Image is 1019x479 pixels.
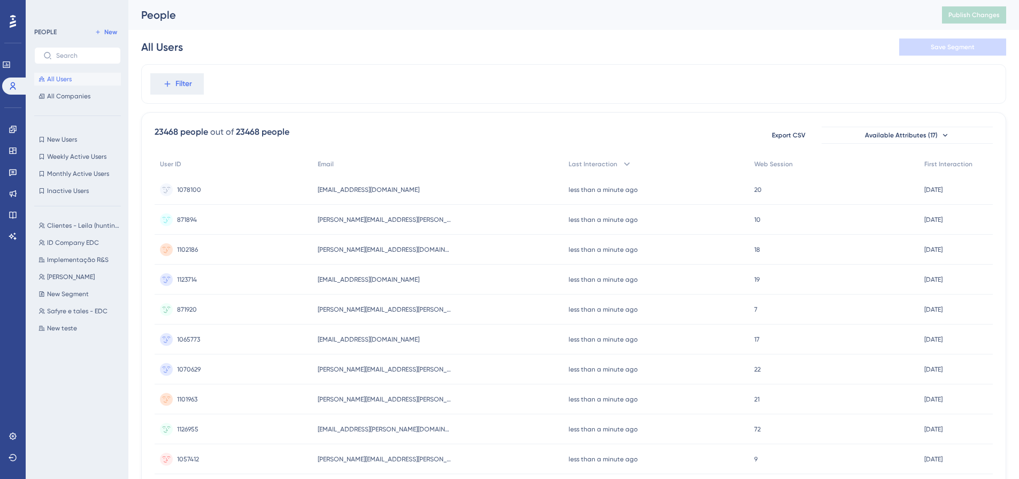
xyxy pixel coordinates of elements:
[754,455,757,463] span: 9
[91,26,121,38] button: New
[47,187,89,195] span: Inactive Users
[47,135,77,144] span: New Users
[948,11,1000,19] span: Publish Changes
[318,305,451,314] span: [PERSON_NAME][EMAIL_ADDRESS][PERSON_NAME][DOMAIN_NAME]
[141,7,915,22] div: People
[318,335,419,344] span: [EMAIL_ADDRESS][DOMAIN_NAME]
[177,305,197,314] span: 871920
[318,275,419,284] span: [EMAIL_ADDRESS][DOMAIN_NAME]
[318,186,419,194] span: [EMAIL_ADDRESS][DOMAIN_NAME]
[34,167,121,180] button: Monthly Active Users
[34,219,127,232] button: Clientes - Leila (hunting e selo)
[47,169,109,178] span: Monthly Active Users
[177,365,201,374] span: 1070629
[34,73,121,86] button: All Users
[175,78,192,90] span: Filter
[47,273,95,281] span: [PERSON_NAME]
[177,455,199,463] span: 1057412
[569,336,638,343] time: less than a minute ago
[569,276,638,283] time: less than a minute ago
[177,245,198,254] span: 1102186
[177,275,197,284] span: 1123714
[754,365,761,374] span: 22
[754,186,762,194] span: 20
[47,238,99,247] span: ID Company EDC
[141,40,183,55] div: All Users
[47,256,109,264] span: Implementação R&S
[924,276,943,283] time: [DATE]
[754,275,760,284] span: 19
[150,73,204,95] button: Filter
[924,216,943,223] time: [DATE]
[236,126,289,138] div: 23468 people
[762,127,815,144] button: Export CSV
[569,160,617,168] span: Last Interaction
[34,236,127,249] button: ID Company EDC
[569,186,638,194] time: less than a minute ago
[924,366,943,373] time: [DATE]
[772,131,806,140] span: Export CSV
[177,335,200,344] span: 1065773
[34,133,121,146] button: New Users
[47,92,90,101] span: All Companies
[924,186,943,194] time: [DATE]
[569,216,638,223] time: less than a minute ago
[924,306,943,313] time: [DATE]
[155,126,208,138] div: 23468 people
[754,160,793,168] span: Web Session
[47,75,72,83] span: All Users
[34,28,57,36] div: PEOPLE
[754,245,760,254] span: 18
[569,396,638,403] time: less than a minute ago
[754,425,761,434] span: 72
[318,425,451,434] span: [EMAIL_ADDRESS][PERSON_NAME][DOMAIN_NAME]
[210,126,234,138] div: out of
[569,246,638,253] time: less than a minute ago
[931,43,975,51] span: Save Segment
[160,160,181,168] span: User ID
[754,335,760,344] span: 17
[865,131,938,140] span: Available Attributes (17)
[47,324,77,333] span: New teste
[924,455,943,463] time: [DATE]
[34,322,127,335] button: New teste
[34,271,127,283] button: [PERSON_NAME]
[318,455,451,463] span: [PERSON_NAME][EMAIL_ADDRESS][PERSON_NAME][DOMAIN_NAME]
[56,52,112,59] input: Search
[924,246,943,253] time: [DATE]
[177,186,201,194] span: 1078100
[34,288,127,300] button: New Segment
[177,425,198,434] span: 1126955
[34,184,121,197] button: Inactive Users
[34,90,121,103] button: All Companies
[318,245,451,254] span: [PERSON_NAME][EMAIL_ADDRESS][DOMAIN_NAME]
[47,307,108,315] span: Safyre e tales - EDC
[569,455,638,463] time: less than a minute ago
[318,160,334,168] span: Email
[34,305,127,318] button: Safyre e tales - EDC
[177,395,197,404] span: 1101963
[924,426,943,433] time: [DATE]
[104,28,117,36] span: New
[924,396,943,403] time: [DATE]
[318,365,451,374] span: [PERSON_NAME][EMAIL_ADDRESS][PERSON_NAME][DOMAIN_NAME]
[754,395,760,404] span: 21
[47,290,89,298] span: New Segment
[569,426,638,433] time: less than a minute ago
[318,215,451,224] span: [PERSON_NAME][EMAIL_ADDRESS][PERSON_NAME][DOMAIN_NAME]
[899,38,1006,56] button: Save Segment
[822,127,993,144] button: Available Attributes (17)
[924,336,943,343] time: [DATE]
[34,150,121,163] button: Weekly Active Users
[47,152,106,161] span: Weekly Active Users
[569,366,638,373] time: less than a minute ago
[47,221,123,230] span: Clientes - Leila (hunting e selo)
[177,215,197,224] span: 871894
[318,395,451,404] span: [PERSON_NAME][EMAIL_ADDRESS][PERSON_NAME][DOMAIN_NAME]
[754,215,761,224] span: 10
[569,306,638,313] time: less than a minute ago
[754,305,757,314] span: 7
[924,160,972,168] span: First Interaction
[942,6,1006,24] button: Publish Changes
[34,253,127,266] button: Implementação R&S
